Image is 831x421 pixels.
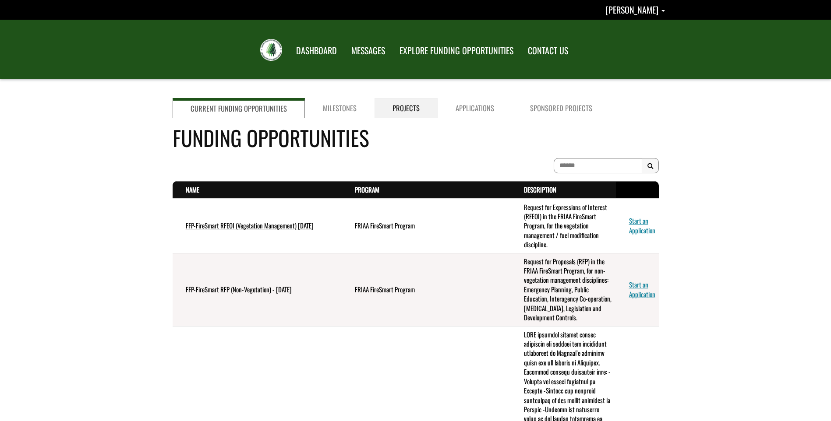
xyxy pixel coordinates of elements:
nav: Main Navigation [288,37,575,62]
a: FFP-FireSmart RFEOI (Vegetation Management) [DATE] [186,221,314,230]
td: Request for Proposals (RFP) in the FRIAA FireSmart Program, for non-vegetation management discipl... [511,253,616,326]
a: MESSAGES [345,40,392,62]
a: CONTACT US [521,40,575,62]
a: Start an Application [629,216,655,235]
a: EXPLORE FUNDING OPPORTUNITIES [393,40,520,62]
a: keegan MacNeil [605,3,665,16]
a: Milestones [305,98,375,118]
a: Name [186,185,199,194]
a: FFP-FireSmart RFP (Non-Vegetation) - [DATE] [186,284,292,294]
a: Program [355,185,379,194]
td: FFP-FireSmart RFP (Non-Vegetation) - July 2025 [173,253,342,326]
a: Start an Application [629,280,655,298]
input: To search on partial text, use the asterisk (*) wildcard character. [554,158,642,173]
a: Description [524,185,556,194]
h4: Funding Opportunities [173,122,659,153]
td: Request for Expressions of Interest (RFEOI) in the FRIAA FireSmart Program, for the vegetation ma... [511,199,616,253]
a: Sponsored Projects [512,98,610,118]
a: Projects [375,98,438,118]
td: FFP-FireSmart RFEOI (Vegetation Management) July 2025 [173,199,342,253]
img: FRIAA Submissions Portal [260,39,282,61]
span: [PERSON_NAME] [605,3,658,16]
a: Applications [438,98,512,118]
td: FRIAA FireSmart Program [342,199,511,253]
td: FRIAA FireSmart Program [342,253,511,326]
button: Search Results [642,158,659,174]
a: DASHBOARD [290,40,343,62]
a: Current Funding Opportunities [173,98,305,118]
